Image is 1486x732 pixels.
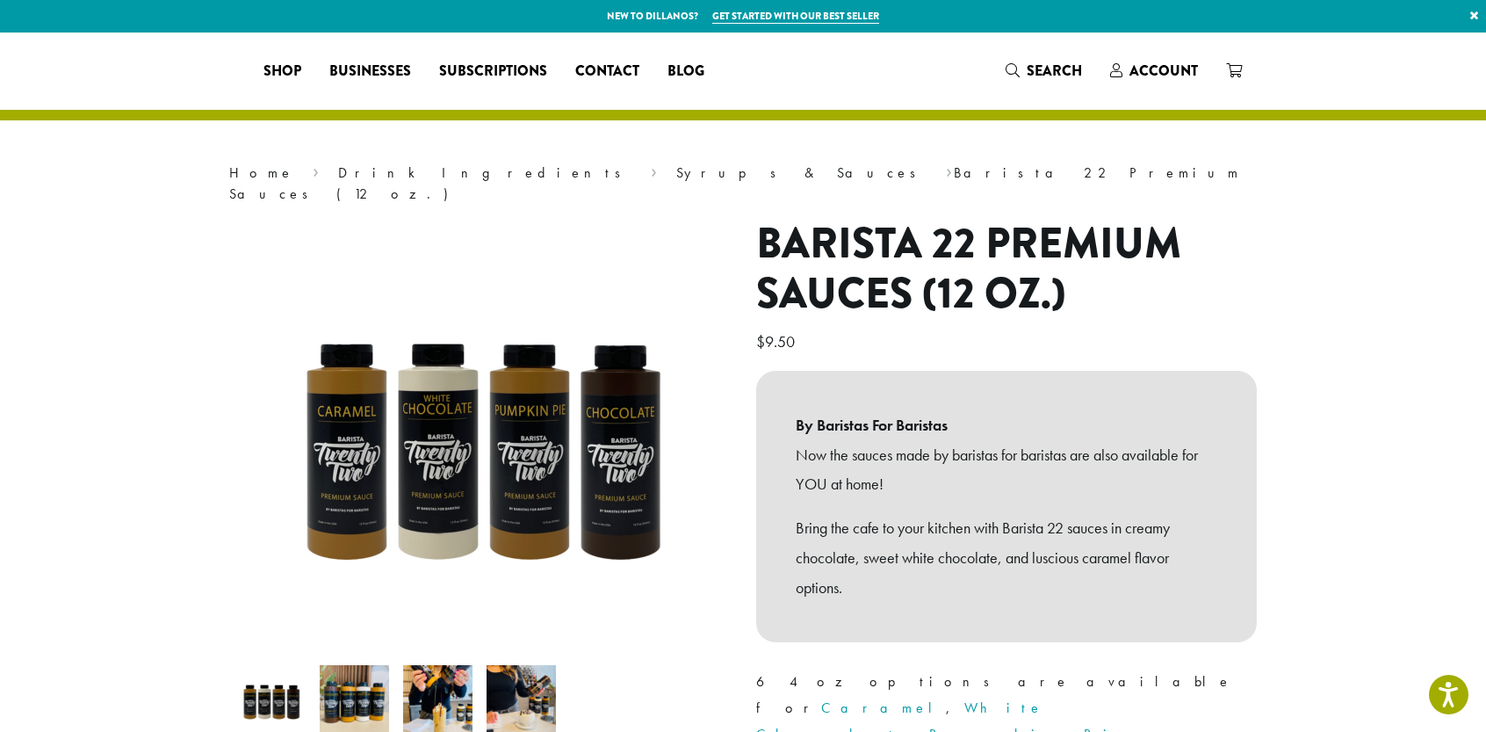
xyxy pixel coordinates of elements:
[229,163,1257,205] nav: Breadcrumb
[263,61,301,83] span: Shop
[439,61,547,83] span: Subscriptions
[575,61,639,83] span: Contact
[796,513,1217,602] p: Bring the cafe to your kitchen with Barista 22 sauces in creamy chocolate, sweet white chocolate,...
[1027,61,1082,81] span: Search
[313,156,319,184] span: ›
[821,699,946,717] a: Caramel
[329,61,411,83] span: Businesses
[946,156,952,184] span: ›
[756,331,765,352] span: $
[992,56,1096,85] a: Search
[249,57,315,85] a: Shop
[651,156,657,184] span: ›
[796,410,1217,440] b: By Baristas For Baristas
[756,331,799,352] bdi: 9.50
[229,163,294,182] a: Home
[712,9,879,24] a: Get started with our best seller
[756,219,1257,320] h1: Barista 22 Premium Sauces (12 oz.)
[1129,61,1198,81] span: Account
[338,163,632,182] a: Drink Ingredients
[796,440,1217,500] p: Now the sauces made by baristas for baristas are also available for YOU at home!
[667,61,704,83] span: Blog
[676,163,927,182] a: Syrups & Sauces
